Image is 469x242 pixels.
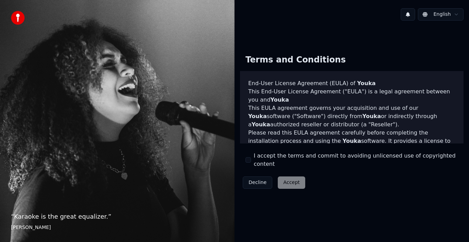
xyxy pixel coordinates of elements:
p: This EULA agreement governs your acquisition and use of our software ("Software") directly from o... [248,104,455,129]
span: Youka [252,121,270,128]
span: Youka [357,80,376,87]
span: Youka [248,113,267,119]
span: Youka [363,113,381,119]
p: “ Karaoke is the great equalizer. ” [11,212,224,221]
label: I accept the terms and commit to avoiding unlicensed use of copyrighted content [254,152,458,168]
h3: End-User License Agreement (EULA) of [248,79,455,88]
p: Please read this EULA agreement carefully before completing the installation process and using th... [248,129,455,162]
img: youka [11,11,25,25]
span: Youka [343,138,361,144]
button: Decline [243,176,272,189]
div: Terms and Conditions [240,49,351,71]
span: Youka [271,96,289,103]
footer: [PERSON_NAME] [11,224,224,231]
p: This End-User License Agreement ("EULA") is a legal agreement between you and [248,88,455,104]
